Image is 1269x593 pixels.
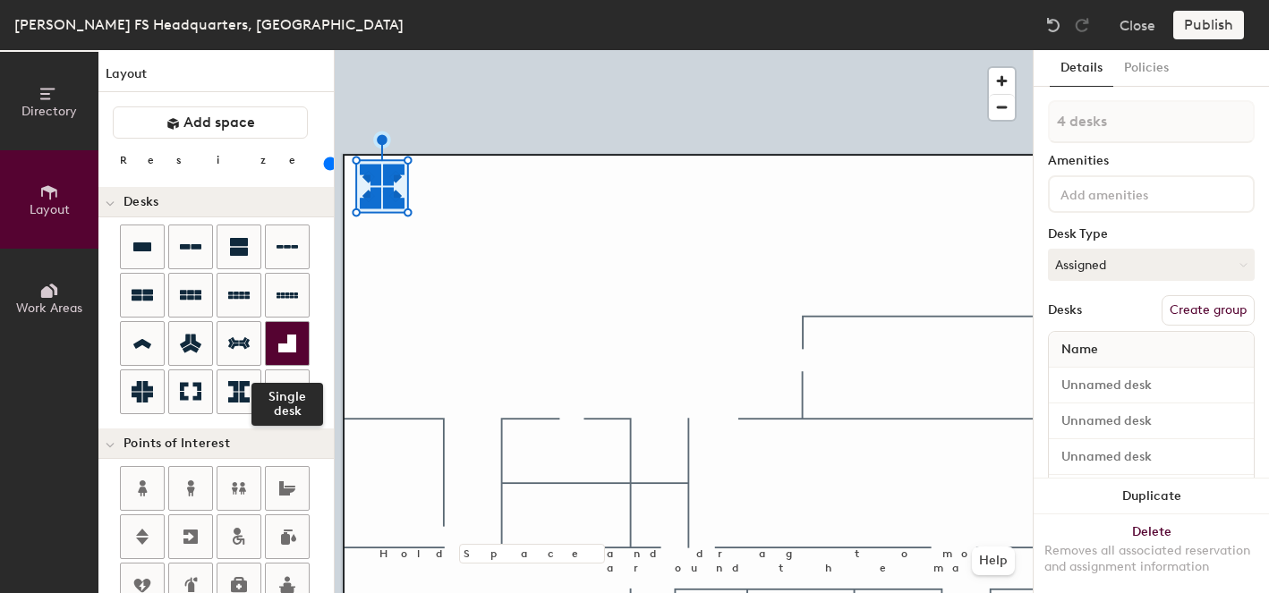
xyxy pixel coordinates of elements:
img: Undo [1044,16,1062,34]
input: Unnamed desk [1052,373,1250,398]
span: Layout [30,202,70,217]
h1: Layout [98,64,334,92]
button: Policies [1113,50,1180,87]
span: Add space [183,114,255,131]
div: [PERSON_NAME] FS Headquarters, [GEOGRAPHIC_DATA] [14,13,404,36]
span: Name [1052,334,1107,366]
img: Redo [1073,16,1091,34]
div: Removes all associated reservation and assignment information [1044,543,1258,575]
button: Duplicate [1034,479,1269,514]
span: Directory [21,104,77,119]
button: Help [972,546,1015,575]
button: Create group [1162,295,1255,326]
div: Desks [1048,303,1082,318]
input: Add amenities [1057,182,1218,204]
button: Assigned [1048,249,1255,281]
button: Single desk [265,321,310,366]
button: DeleteRemoves all associated reservation and assignment information [1034,514,1269,593]
input: Unnamed desk [1052,445,1250,470]
button: Details [1050,50,1113,87]
span: Points of Interest [123,436,230,451]
span: Desks [123,195,158,209]
span: Work Areas [16,301,82,316]
button: Close [1120,11,1155,39]
div: Resize [120,153,318,167]
div: Desk Type [1048,227,1255,241]
div: Amenities [1048,154,1255,168]
input: Unnamed desk [1052,409,1250,434]
button: Add space [113,106,308,139]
